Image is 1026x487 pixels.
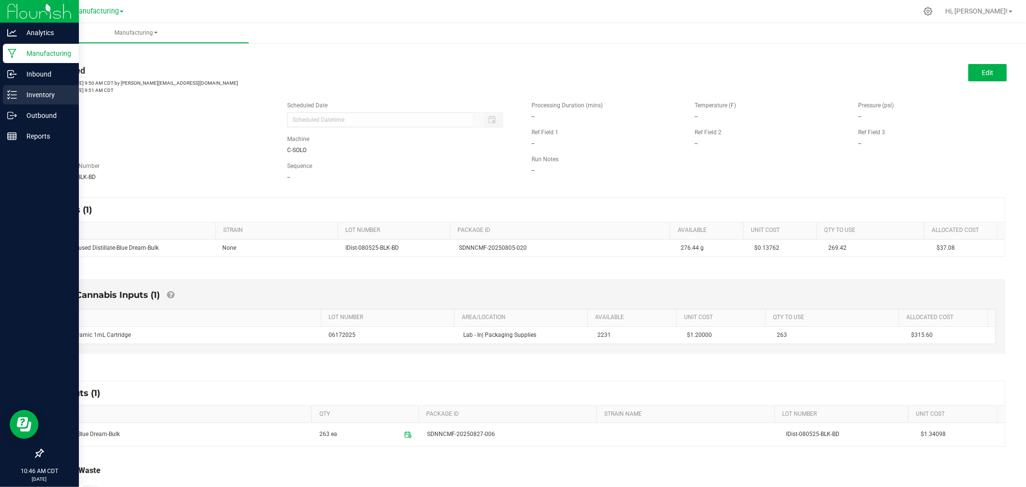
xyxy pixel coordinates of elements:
span: -- [858,113,861,120]
span: C-SOLO [287,147,306,154]
span: Manufacturing [23,29,249,37]
div: Completed [42,64,518,77]
a: Unit CostSortable [751,227,813,234]
span: Manufacturing [73,7,119,15]
inline-svg: Outbound [7,111,17,120]
a: LOT NUMBERSortable [345,227,446,234]
span: Sequence [287,163,312,169]
a: QTY TO USESortable [773,314,895,321]
a: Add Non-Cannabis items that were also consumed in the run (e.g. gloves and packaging); Also add N... [167,290,174,300]
span: None [222,244,236,251]
span: Lab - In [463,332,536,338]
span: 263 [777,332,787,338]
span: Ref Field 1 [532,129,559,136]
a: PACKAGE IDSortable [426,410,593,418]
p: Manufacturing [17,48,75,59]
span: Processing Duration (mins) [532,102,603,109]
td: IDist-080525-BLK-BD [780,423,915,446]
a: ITEMSortable [61,314,317,321]
p: [DATE] 9:50 AM CDT by [PERSON_NAME][EMAIL_ADDRESS][DOMAIN_NAME] [42,79,518,87]
span: SDNNCMF-20250827-006 [427,430,495,439]
span: $315.60 [912,332,933,338]
div: Manage settings [922,7,934,16]
span: -- [532,140,535,147]
span: Hi, [PERSON_NAME]! [945,7,1008,15]
a: LOT NUMBERSortable [783,410,905,418]
span: $1.34098 [921,430,999,439]
a: STRAINSortable [223,227,334,234]
span: -- [858,140,861,147]
a: Manufacturing [23,23,249,43]
span: -- [695,113,698,120]
span: | Packaging Supplies [482,332,536,338]
span: 276.44 [681,244,699,251]
span: -- [695,140,698,147]
p: 10:46 AM CDT [4,467,75,475]
p: Analytics [17,27,75,38]
p: Outbound [17,110,75,121]
a: AREA/LOCATIONSortable [462,314,584,321]
a: Unit CostSortable [684,314,761,321]
span: SDNNCMF-20250805-020 [459,243,527,253]
span: 06172025 [329,332,355,338]
span: Outputs (1) [51,388,110,398]
span: Machine [287,136,309,142]
p: [DATE] 9:51 AM CDT [42,87,518,94]
span: $37.08 [937,244,955,251]
a: QTYSortable [319,410,415,418]
span: 269.42 [828,244,847,251]
span: Pressure (psi) [858,102,894,109]
div: Total Run Waste [44,465,1005,476]
a: PACKAGE IDSortable [458,227,667,234]
inline-svg: Reports [7,131,17,141]
span: Edit [982,69,993,77]
a: AVAILABLESortable [595,314,673,321]
span: Terpene Infused Distillate-Blue Dream-Bulk [50,244,159,251]
span: Ref Field 3 [858,129,885,136]
span: -- [287,174,290,180]
a: Allocated CostSortable [907,314,984,321]
span: $0.13762 [754,244,779,251]
span: 2231 [597,332,611,338]
span: Temperature (F) [695,102,736,109]
a: AVAILABLESortable [678,227,740,234]
a: STRAIN NAMESortable [604,410,771,418]
span: Full Ceramic 1mL Cartridge [60,332,131,338]
span: Ref Field 2 [695,129,722,136]
td: Vape Cart-Blue Dream-Bulk [44,423,314,446]
span: -- [532,113,535,120]
iframe: Resource center [10,410,38,439]
span: -- [532,167,535,174]
a: LOT NUMBERSortable [329,314,451,321]
p: Inventory [17,89,75,101]
span: g [700,244,704,251]
a: QTY TO USESortable [824,227,921,234]
span: Run Notes [532,156,559,163]
a: ITEMSortable [51,227,212,234]
inline-svg: Analytics [7,28,17,38]
span: 263 ea [319,427,337,442]
span: $1.20000 [687,332,712,338]
inline-svg: Inbound [7,69,17,79]
a: Unit CostSortable [916,410,994,418]
p: [DATE] [4,475,75,483]
span: Scheduled Date [287,102,328,109]
p: Reports [17,130,75,142]
span: IDist-080525-BLK-BD [345,244,399,251]
inline-svg: Inventory [7,90,17,100]
p: Inbound [17,68,75,80]
span: Non-Cannabis Inputs (1) [53,290,160,300]
a: ITEMSortable [51,410,308,418]
inline-svg: Manufacturing [7,49,17,58]
button: Edit [968,64,1007,81]
a: Allocated CostSortable [932,227,994,234]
